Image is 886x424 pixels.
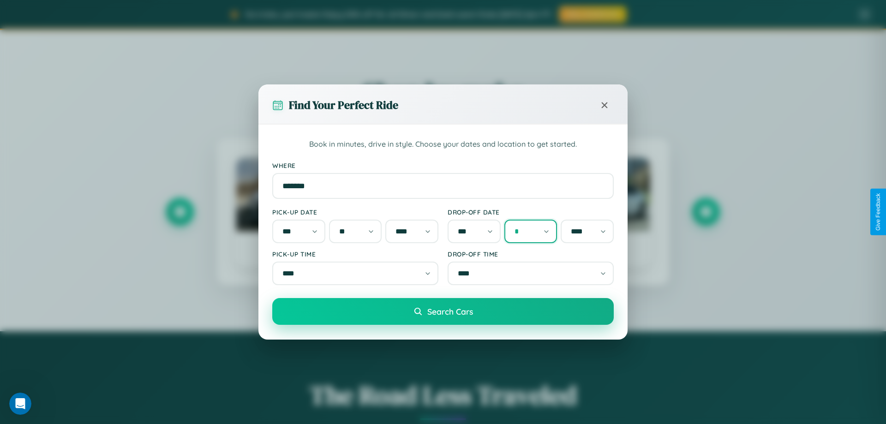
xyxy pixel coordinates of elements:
label: Pick-up Date [272,208,438,216]
span: Search Cars [427,306,473,317]
label: Drop-off Date [448,208,614,216]
label: Where [272,161,614,169]
button: Search Cars [272,298,614,325]
h3: Find Your Perfect Ride [289,97,398,113]
label: Pick-up Time [272,250,438,258]
label: Drop-off Time [448,250,614,258]
p: Book in minutes, drive in style. Choose your dates and location to get started. [272,138,614,150]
